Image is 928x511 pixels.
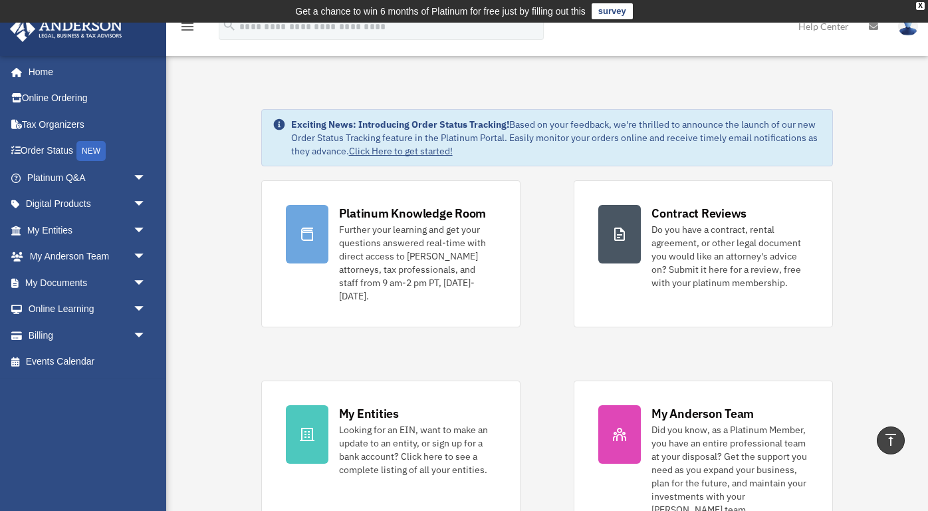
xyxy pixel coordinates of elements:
[339,223,496,303] div: Further your learning and get your questions answered real-time with direct access to [PERSON_NAM...
[9,111,166,138] a: Tax Organizers
[295,3,586,19] div: Get a chance to win 6 months of Platinum for free just by filling out this
[339,205,487,222] div: Platinum Knowledge Room
[133,164,160,192] span: arrow_drop_down
[651,223,808,289] div: Do you have a contract, rental agreement, or other legal document you would like an attorney's ad...
[291,118,509,130] strong: Exciting News: Introducing Order Status Tracking!
[261,180,521,327] a: Platinum Knowledge Room Further your learning and get your questions answered real-time with dire...
[651,205,747,222] div: Contract Reviews
[916,2,925,10] div: close
[898,17,918,36] img: User Pic
[222,18,237,33] i: search
[349,145,453,157] a: Click Here to get started!
[76,141,106,161] div: NEW
[651,405,754,422] div: My Anderson Team
[133,191,160,218] span: arrow_drop_down
[291,118,822,158] div: Based on your feedback, we're thrilled to announce the launch of our new Order Status Tracking fe...
[9,322,166,349] a: Billingarrow_drop_down
[883,432,899,448] i: vertical_align_top
[9,244,166,270] a: My Anderson Teamarrow_drop_down
[9,349,166,375] a: Events Calendar
[133,322,160,349] span: arrow_drop_down
[9,59,160,85] a: Home
[339,405,399,422] div: My Entities
[574,180,833,327] a: Contract Reviews Do you have a contract, rental agreement, or other legal document you would like...
[179,19,195,35] i: menu
[9,217,166,244] a: My Entitiesarrow_drop_down
[133,296,160,323] span: arrow_drop_down
[339,423,496,476] div: Looking for an EIN, want to make an update to an entity, or sign up for a bank account? Click her...
[179,23,195,35] a: menu
[133,217,160,244] span: arrow_drop_down
[9,138,166,165] a: Order StatusNEW
[9,191,166,218] a: Digital Productsarrow_drop_down
[877,426,905,454] a: vertical_align_top
[133,269,160,297] span: arrow_drop_down
[9,296,166,323] a: Online Learningarrow_drop_down
[9,269,166,296] a: My Documentsarrow_drop_down
[9,85,166,112] a: Online Ordering
[9,164,166,191] a: Platinum Q&Aarrow_drop_down
[6,16,126,42] img: Anderson Advisors Platinum Portal
[592,3,633,19] a: survey
[133,244,160,271] span: arrow_drop_down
